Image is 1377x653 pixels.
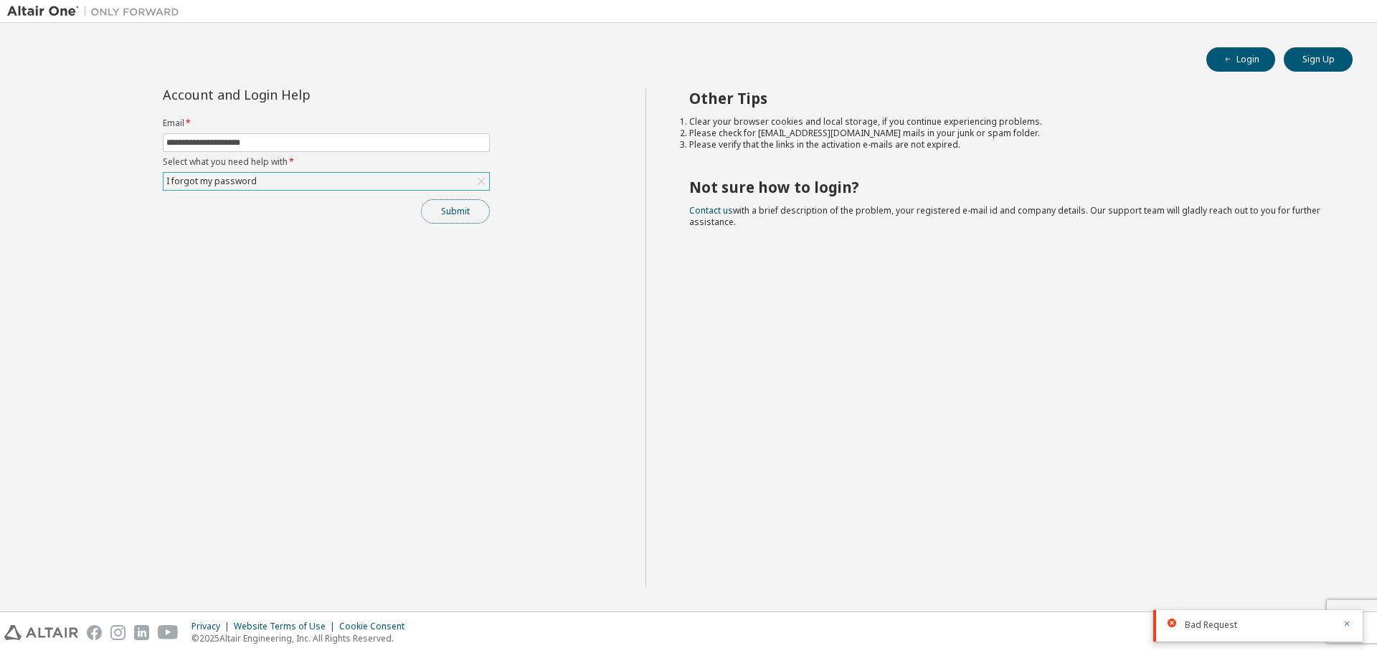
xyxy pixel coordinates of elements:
img: linkedin.svg [134,625,149,640]
li: Please check for [EMAIL_ADDRESS][DOMAIN_NAME] mails in your junk or spam folder. [689,128,1328,139]
img: facebook.svg [87,625,102,640]
div: I forgot my password [164,173,489,190]
button: Login [1206,47,1275,72]
button: Sign Up [1284,47,1353,72]
h2: Other Tips [689,89,1328,108]
label: Select what you need help with [163,156,490,168]
span: Bad Request [1185,619,1237,631]
img: youtube.svg [158,625,179,640]
label: Email [163,118,490,129]
div: Cookie Consent [339,621,413,632]
li: Clear your browser cookies and local storage, if you continue experiencing problems. [689,116,1328,128]
div: Website Terms of Use [234,621,339,632]
img: Altair One [7,4,186,19]
li: Please verify that the links in the activation e-mails are not expired. [689,139,1328,151]
div: Privacy [191,621,234,632]
p: © 2025 Altair Engineering, Inc. All Rights Reserved. [191,632,413,644]
a: Contact us [689,204,733,216]
span: with a brief description of the problem, your registered e-mail id and company details. Our suppo... [689,204,1320,228]
h2: Not sure how to login? [689,178,1328,196]
div: Account and Login Help [163,89,425,100]
img: instagram.svg [110,625,126,640]
img: altair_logo.svg [4,625,78,640]
div: I forgot my password [164,173,259,189]
button: Submit [421,199,490,224]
